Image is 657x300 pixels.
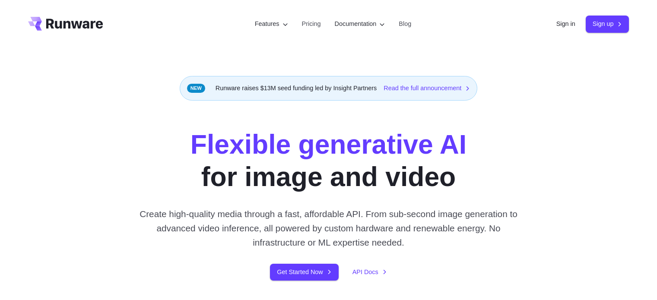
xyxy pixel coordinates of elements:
a: Get Started Now [270,264,338,281]
label: Documentation [335,19,385,29]
a: Read the full announcement [384,83,470,93]
h1: for image and video [190,128,467,193]
a: Pricing [302,19,321,29]
a: Blog [399,19,411,29]
label: Features [255,19,288,29]
strong: Flexible generative AI [190,129,467,159]
div: Runware raises $13M seed funding led by Insight Partners [180,76,478,101]
a: Sign in [556,19,575,29]
a: Sign up [586,16,629,32]
a: API Docs [352,267,387,277]
p: Create high-quality media through a fast, affordable API. From sub-second image generation to adv... [136,207,521,250]
a: Go to / [28,17,103,31]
